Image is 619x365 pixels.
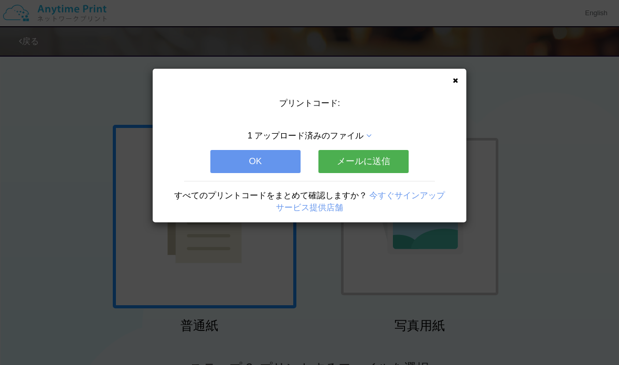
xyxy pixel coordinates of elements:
span: プリントコード: [279,99,340,108]
button: メールに送信 [318,150,409,173]
button: OK [210,150,301,173]
span: 1 アップロード済みのファイル [248,131,364,140]
a: 今すぐサインアップ [369,191,445,200]
span: すべてのプリントコードをまとめて確認しますか？ [174,191,367,200]
a: サービス提供店舗 [276,203,343,212]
